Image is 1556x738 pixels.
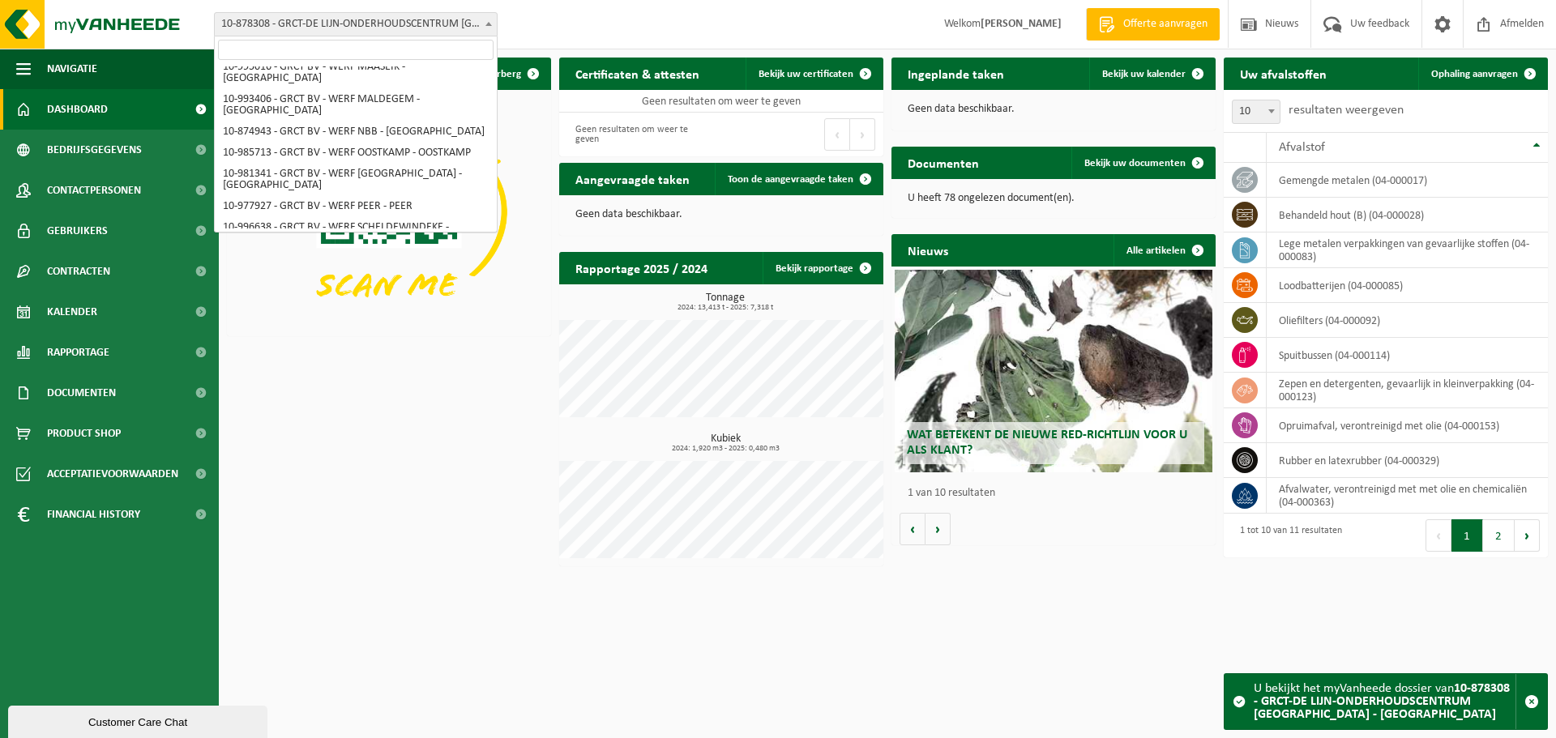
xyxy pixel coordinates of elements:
[1089,58,1214,90] a: Bekijk uw kalender
[1267,338,1548,373] td: spuitbussen (04-000114)
[47,211,108,251] span: Gebruikers
[1267,268,1548,303] td: loodbatterijen (04-000085)
[728,174,853,185] span: Toon de aangevraagde taken
[567,117,713,152] div: Geen resultaten om weer te geven
[485,69,521,79] span: Verberg
[559,252,724,284] h2: Rapportage 2025 / 2024
[1267,478,1548,514] td: afvalwater, verontreinigd met met olie en chemicaliën (04-000363)
[746,58,882,90] a: Bekijk uw certificaten
[47,413,121,454] span: Product Shop
[218,122,494,143] li: 10-874943 - GRCT BV - WERF NBB - [GEOGRAPHIC_DATA]
[895,270,1212,472] a: Wat betekent de nieuwe RED-richtlijn voor u als klant?
[1267,373,1548,408] td: zepen en detergenten, gevaarlijk in kleinverpakking (04-000123)
[575,209,867,220] p: Geen data beschikbaar.
[850,118,875,151] button: Next
[1233,100,1280,123] span: 10
[908,193,1199,204] p: U heeft 78 ongelezen document(en).
[1267,163,1548,198] td: gemengde metalen (04-000017)
[824,118,850,151] button: Previous
[1254,674,1515,729] div: U bekijkt het myVanheede dossier van
[1267,408,1548,443] td: opruimafval, verontreinigd met olie (04-000153)
[891,147,995,178] h2: Documenten
[1254,682,1510,721] strong: 10-878308 - GRCT-DE LIJN-ONDERHOUDSCENTRUM [GEOGRAPHIC_DATA] - [GEOGRAPHIC_DATA]
[559,58,716,89] h2: Certificaten & attesten
[763,252,882,284] a: Bekijk rapportage
[1084,158,1186,169] span: Bekijk uw documenten
[215,13,497,36] span: 10-878308 - GRCT-DE LIJN-ONDERHOUDSCENTRUM BREDENE - BREDENE
[1515,519,1540,552] button: Next
[218,57,494,89] li: 10-995016 - GRCT BV - WERF MAASEIK - [GEOGRAPHIC_DATA]
[907,429,1187,457] span: Wat betekent de nieuwe RED-richtlijn voor u als klant?
[8,702,271,738] iframe: chat widget
[1086,8,1220,41] a: Offerte aanvragen
[47,454,178,494] span: Acceptatievoorwaarden
[1102,69,1186,79] span: Bekijk uw kalender
[981,18,1062,30] strong: [PERSON_NAME]
[1071,147,1214,179] a: Bekijk uw documenten
[1224,58,1343,89] h2: Uw afvalstoffen
[472,58,549,90] button: Verberg
[47,49,97,89] span: Navigatie
[925,513,951,545] button: Volgende
[218,217,494,250] li: 10-996638 - GRCT BV - WERF SCHELDEWINDEKE - SCHELDEWINDEKE
[891,234,964,266] h2: Nieuws
[218,89,494,122] li: 10-993406 - GRCT BV - WERF MALDEGEM - [GEOGRAPHIC_DATA]
[1267,303,1548,338] td: oliefilters (04-000092)
[1267,232,1548,268] td: lege metalen verpakkingen van gevaarlijke stoffen (04-000083)
[1451,519,1483,552] button: 1
[47,494,140,535] span: Financial History
[214,12,498,36] span: 10-878308 - GRCT-DE LIJN-ONDERHOUDSCENTRUM BREDENE - BREDENE
[1114,234,1214,267] a: Alle artikelen
[567,292,883,312] h3: Tonnage
[1267,443,1548,478] td: rubber en latexrubber (04-000329)
[47,130,142,170] span: Bedrijfsgegevens
[759,69,853,79] span: Bekijk uw certificaten
[559,163,706,194] h2: Aangevraagde taken
[908,488,1208,499] p: 1 van 10 resultaten
[47,89,108,130] span: Dashboard
[891,58,1020,89] h2: Ingeplande taken
[567,445,883,453] span: 2024: 1,920 m3 - 2025: 0,480 m3
[47,332,109,373] span: Rapportage
[218,164,494,196] li: 10-981341 - GRCT BV - WERF [GEOGRAPHIC_DATA] - [GEOGRAPHIC_DATA]
[1483,519,1515,552] button: 2
[218,143,494,164] li: 10-985713 - GRCT BV - WERF OOSTKAMP - OOSTKAMP
[908,104,1199,115] p: Geen data beschikbaar.
[1418,58,1546,90] a: Ophaling aanvragen
[1119,16,1212,32] span: Offerte aanvragen
[47,292,97,332] span: Kalender
[218,196,494,217] li: 10-977927 - GRCT BV - WERF PEER - PEER
[47,170,141,211] span: Contactpersonen
[1232,518,1342,553] div: 1 tot 10 van 11 resultaten
[1279,141,1325,154] span: Afvalstof
[1289,104,1404,117] label: resultaten weergeven
[559,90,883,113] td: Geen resultaten om weer te geven
[567,433,883,453] h3: Kubiek
[47,251,110,292] span: Contracten
[567,304,883,312] span: 2024: 13,413 t - 2025: 7,318 t
[1426,519,1451,552] button: Previous
[47,373,116,413] span: Documenten
[1232,100,1280,124] span: 10
[1431,69,1518,79] span: Ophaling aanvragen
[900,513,925,545] button: Vorige
[715,163,882,195] a: Toon de aangevraagde taken
[1267,198,1548,232] td: behandeld hout (B) (04-000028)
